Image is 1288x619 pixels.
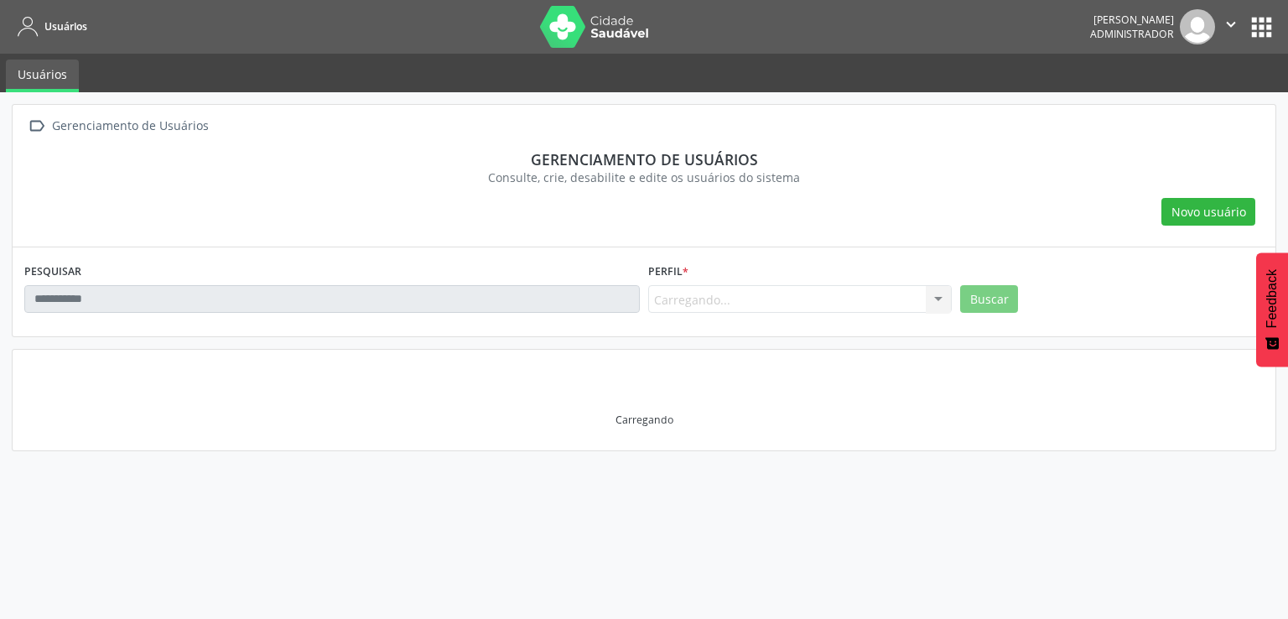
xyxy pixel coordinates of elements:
[1090,27,1174,41] span: Administrador
[6,60,79,92] a: Usuários
[1090,13,1174,27] div: [PERSON_NAME]
[24,259,81,285] label: PESQUISAR
[44,19,87,34] span: Usuários
[615,413,673,427] div: Carregando
[24,114,49,138] i: 
[1215,9,1247,44] button: 
[1222,15,1240,34] i: 
[1265,269,1280,328] span: Feedback
[12,13,87,40] a: Usuários
[960,285,1018,314] button: Buscar
[1161,198,1255,226] button: Novo usuário
[1256,252,1288,367] button: Feedback - Mostrar pesquisa
[648,259,688,285] label: Perfil
[1247,13,1276,42] button: apps
[1180,9,1215,44] img: img
[24,114,211,138] a:  Gerenciamento de Usuários
[36,150,1252,169] div: Gerenciamento de usuários
[36,169,1252,186] div: Consulte, crie, desabilite e edite os usuários do sistema
[49,114,211,138] div: Gerenciamento de Usuários
[1171,203,1246,221] span: Novo usuário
